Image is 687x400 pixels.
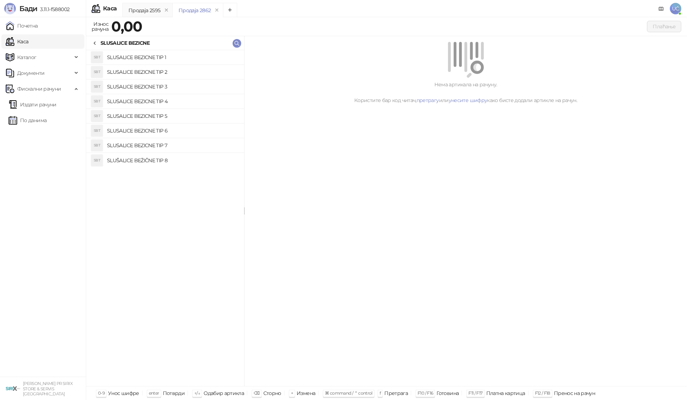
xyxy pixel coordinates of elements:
[9,97,57,112] a: Издати рачуни
[91,140,103,151] div: SBT
[107,125,238,136] h4: SLUSALICE BEZICNE TIP 6
[163,389,185,398] div: Потврди
[91,125,103,136] div: SBT
[17,50,36,64] span: Каталог
[107,52,238,63] h4: SLUSALICE BEZICNE TIP 1
[91,155,103,166] div: SBT
[91,52,103,63] div: SBT
[486,389,525,398] div: Платна картица
[297,389,315,398] div: Измена
[162,7,171,13] button: remove
[384,389,408,398] div: Претрага
[6,34,28,49] a: Каса
[19,4,37,13] span: Бади
[380,390,381,396] span: f
[91,81,103,92] div: SBT
[194,390,200,396] span: ↑/↓
[37,6,69,13] span: 3.11.1-f588002
[656,3,667,14] a: Документација
[107,96,238,107] h4: SLUSALICE BEZICNE TIP 4
[128,6,160,14] div: Продаја 2595
[6,19,38,33] a: Почетна
[670,3,681,14] span: UĆ
[449,97,487,103] a: унесите шифру
[108,389,139,398] div: Унос шифре
[23,381,73,396] small: [PERSON_NAME] PR SIRIX STORE & SERVIS [GEOGRAPHIC_DATA]
[107,155,238,166] h4: SLUŠALICE BEŽIČNE TIP 8
[6,381,20,396] img: 64x64-companyLogo-cb9a1907-c9b0-4601-bb5e-5084e694c383.png
[554,389,595,398] div: Пренос на рачун
[91,110,103,122] div: SBT
[291,390,293,396] span: +
[103,6,117,11] div: Каса
[437,389,459,398] div: Готовина
[101,39,150,47] div: SLUSALICE BEZICNE
[179,6,211,14] div: Продаја 2862
[9,113,47,127] a: По данима
[107,140,238,151] h4: SLUSALICE BEZICNE TIP 7
[4,3,16,14] img: Logo
[86,50,244,386] div: grid
[263,389,281,398] div: Сторно
[253,81,678,104] div: Нема артикала на рачуну. Користите бар код читач, или како бисте додали артикле на рачун.
[17,66,44,80] span: Документи
[418,390,433,396] span: F10 / F16
[90,19,110,34] div: Износ рачуна
[17,82,61,96] span: Фискални рачуни
[149,390,159,396] span: enter
[98,390,104,396] span: 0-9
[535,390,550,396] span: F12 / F18
[204,389,244,398] div: Одабир артикла
[254,390,259,396] span: ⌫
[107,66,238,78] h4: SLUSALICE BEZICNE TIP 2
[91,66,103,78] div: SBT
[647,21,681,32] button: Плаћање
[416,97,439,103] a: претрагу
[212,7,221,13] button: remove
[468,390,482,396] span: F11 / F17
[91,96,103,107] div: SBT
[107,81,238,92] h4: SLUSALICE BEZICNE TIP 3
[223,3,237,17] button: Add tab
[111,18,142,35] strong: 0,00
[107,110,238,122] h4: SLUSALICE BEZICNE TIP 5
[325,390,372,396] span: ⌘ command / ⌃ control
